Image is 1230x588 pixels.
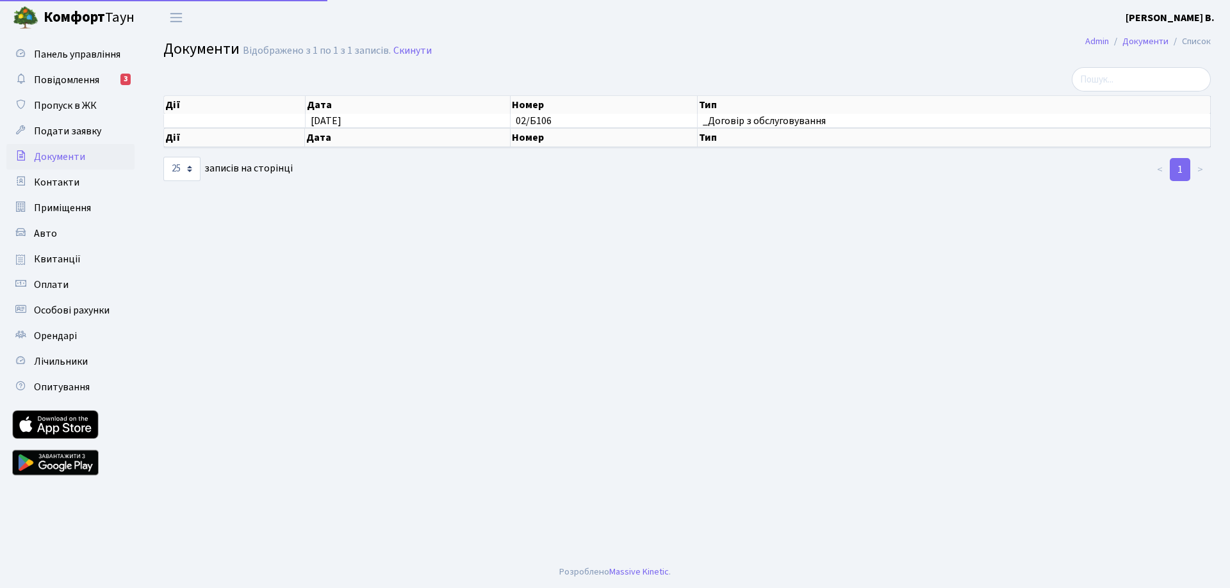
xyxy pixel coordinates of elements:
[34,150,85,164] span: Документи
[163,38,240,60] span: Документи
[34,124,101,138] span: Подати заявку
[34,252,81,266] span: Квитанції
[511,128,698,147] th: Номер
[163,157,293,181] label: записів на сторінці
[609,565,669,578] a: Massive Kinetic
[163,157,201,181] select: записів на сторінці
[34,329,77,343] span: Орендарі
[1085,35,1109,48] a: Admin
[511,96,698,114] th: Номер
[34,354,88,369] span: Лічильники
[34,201,91,215] span: Приміщення
[1066,28,1230,55] nav: breadcrumb
[44,7,135,29] span: Таун
[44,7,105,28] b: Комфорт
[1072,67,1211,91] input: Пошук...
[6,195,135,221] a: Приміщення
[120,74,131,85] div: 3
[516,114,552,128] span: 02/Б106
[1126,10,1215,26] a: [PERSON_NAME] В.
[6,323,135,349] a: Орендарі
[34,380,90,394] span: Опитування
[1122,35,1168,48] a: Документи
[698,96,1211,114] th: Тип
[6,349,135,374] a: Лічильники
[164,96,306,114] th: Дії
[306,96,511,114] th: Дата
[559,565,671,579] div: Розроблено .
[311,114,341,128] span: [DATE]
[6,374,135,400] a: Опитування
[6,272,135,298] a: Оплати
[6,221,135,246] a: Авто
[6,246,135,272] a: Квитанції
[34,47,120,61] span: Панель управління
[1168,35,1211,49] li: Список
[34,226,57,241] span: Авто
[34,73,99,87] span: Повідомлення
[305,128,510,147] th: Дата
[703,116,1205,126] span: _Договір з обслуговування
[6,67,135,93] a: Повідомлення3
[13,5,38,31] img: logo.png
[6,170,135,195] a: Контакти
[34,99,97,113] span: Пропуск в ЖК
[6,42,135,67] a: Панель управління
[6,118,135,144] a: Подати заявку
[6,144,135,170] a: Документи
[243,45,391,57] div: Відображено з 1 по 1 з 1 записів.
[164,128,305,147] th: Дії
[34,303,110,317] span: Особові рахунки
[6,298,135,323] a: Особові рахунки
[6,93,135,118] a: Пропуск в ЖК
[393,45,432,57] a: Скинути
[1126,11,1215,25] b: [PERSON_NAME] В.
[160,7,192,28] button: Переключити навігацію
[698,128,1211,147] th: Тип
[34,278,69,292] span: Оплати
[34,175,79,189] span: Контакти
[1170,158,1190,181] a: 1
